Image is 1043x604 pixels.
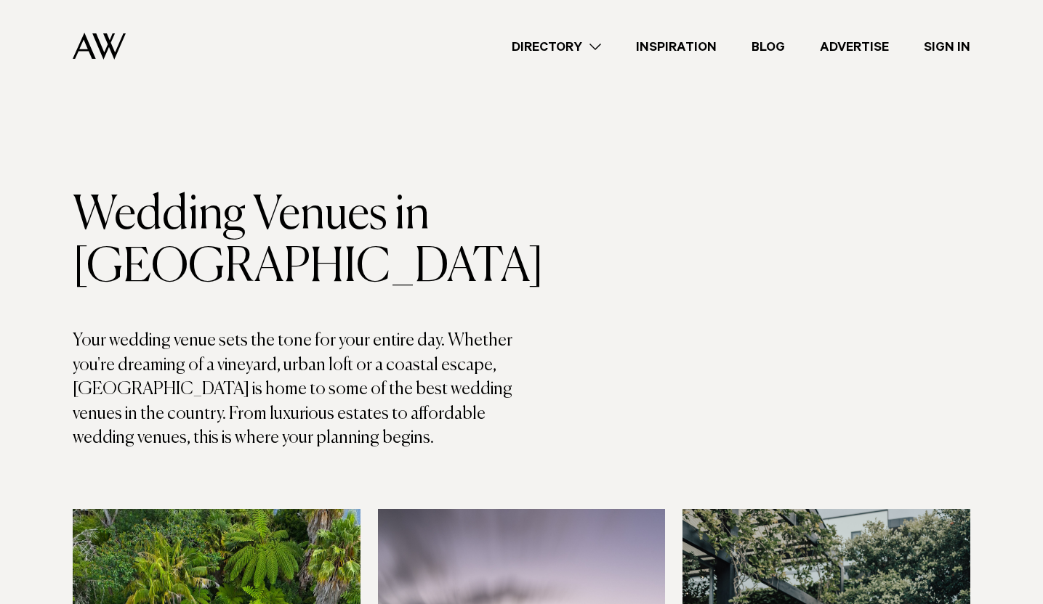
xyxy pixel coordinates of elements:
a: Directory [494,37,619,57]
h1: Wedding Venues in [GEOGRAPHIC_DATA] [73,189,522,294]
img: Auckland Weddings Logo [73,33,126,60]
a: Advertise [802,37,906,57]
p: Your wedding venue sets the tone for your entire day. Whether you're dreaming of a vineyard, urba... [73,329,522,451]
a: Inspiration [619,37,734,57]
a: Blog [734,37,802,57]
a: Sign In [906,37,988,57]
